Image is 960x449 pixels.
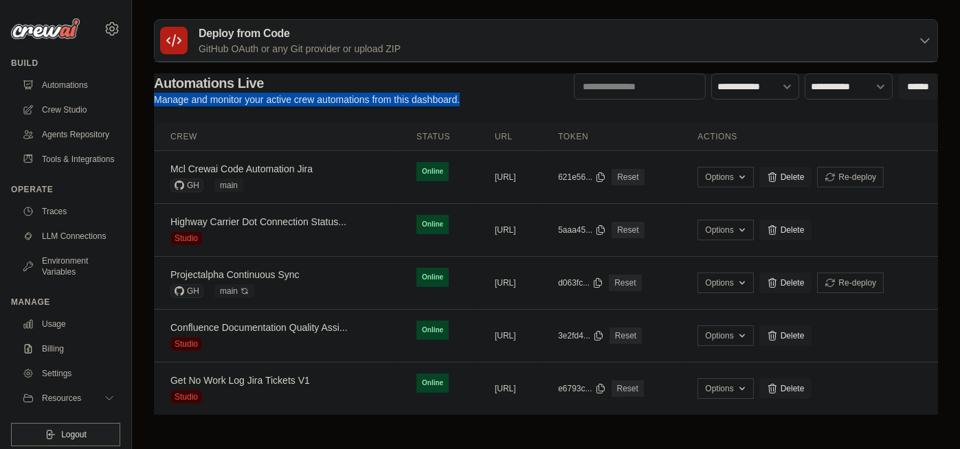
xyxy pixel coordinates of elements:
button: Resources [16,387,120,409]
button: 621e56... [558,172,606,183]
a: Delete [759,378,812,399]
a: Highway Carrier Dot Connection Status... [170,216,346,227]
button: Options [697,273,753,293]
span: Studio [170,390,202,404]
span: Online [416,215,449,234]
span: Online [416,373,449,393]
img: Logo [11,19,80,39]
div: Manage [11,297,120,308]
button: Re-deploy [817,273,884,293]
a: Agents Repository [16,124,120,146]
button: 5aaa45... [558,224,606,235]
a: Traces [16,200,120,222]
span: Online [416,321,449,340]
th: Crew [154,123,400,151]
a: Environment Variables [16,250,120,283]
span: GH [170,284,203,298]
a: Projectalpha Continuous Sync [170,269,300,280]
div: Build [11,58,120,69]
a: Delete [759,220,812,240]
span: GH [170,179,203,192]
button: Options [697,325,753,346]
th: Token [542,123,681,151]
a: Get No Work Log Jira Tickets V1 [170,375,310,386]
a: Usage [16,313,120,335]
span: main [214,284,254,298]
span: Online [416,268,449,287]
span: Studio [170,231,202,245]
a: Tools & Integrations [16,148,120,170]
button: 3e2fd4... [558,330,604,341]
button: Re-deploy [817,167,884,187]
a: Reset [612,169,644,185]
a: Reset [609,275,641,291]
button: Logout [11,423,120,446]
th: Status [400,123,478,151]
p: Manage and monitor your active crew automations from this dashboard. [154,93,460,106]
span: main [214,179,243,192]
a: Confluence Documentation Quality Assi... [170,322,348,333]
button: d063fc... [558,277,603,288]
a: Crew Studio [16,99,120,121]
p: GitHub OAuth or any Git provider or upload ZIP [199,42,401,56]
a: Reset [612,380,644,397]
a: Mcl Crewai Code Automation Jira [170,163,313,174]
button: Options [697,378,753,399]
a: Reset [610,327,642,344]
a: LLM Connections [16,225,120,247]
span: Studio [170,337,202,351]
th: Actions [681,123,938,151]
a: Delete [759,273,812,293]
h3: Deploy from Code [199,25,401,42]
span: Logout [61,429,87,440]
h2: Automations Live [154,73,460,93]
a: Reset [612,222,644,238]
a: Settings [16,362,120,384]
span: Online [416,162,449,181]
button: e6793c... [558,383,605,394]
a: Delete [759,167,812,187]
button: Options [697,167,753,187]
a: Automations [16,74,120,96]
a: Billing [16,338,120,360]
button: Options [697,220,753,240]
a: Delete [759,325,812,346]
span: Resources [42,393,81,404]
div: Operate [11,184,120,195]
th: URL [478,123,542,151]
